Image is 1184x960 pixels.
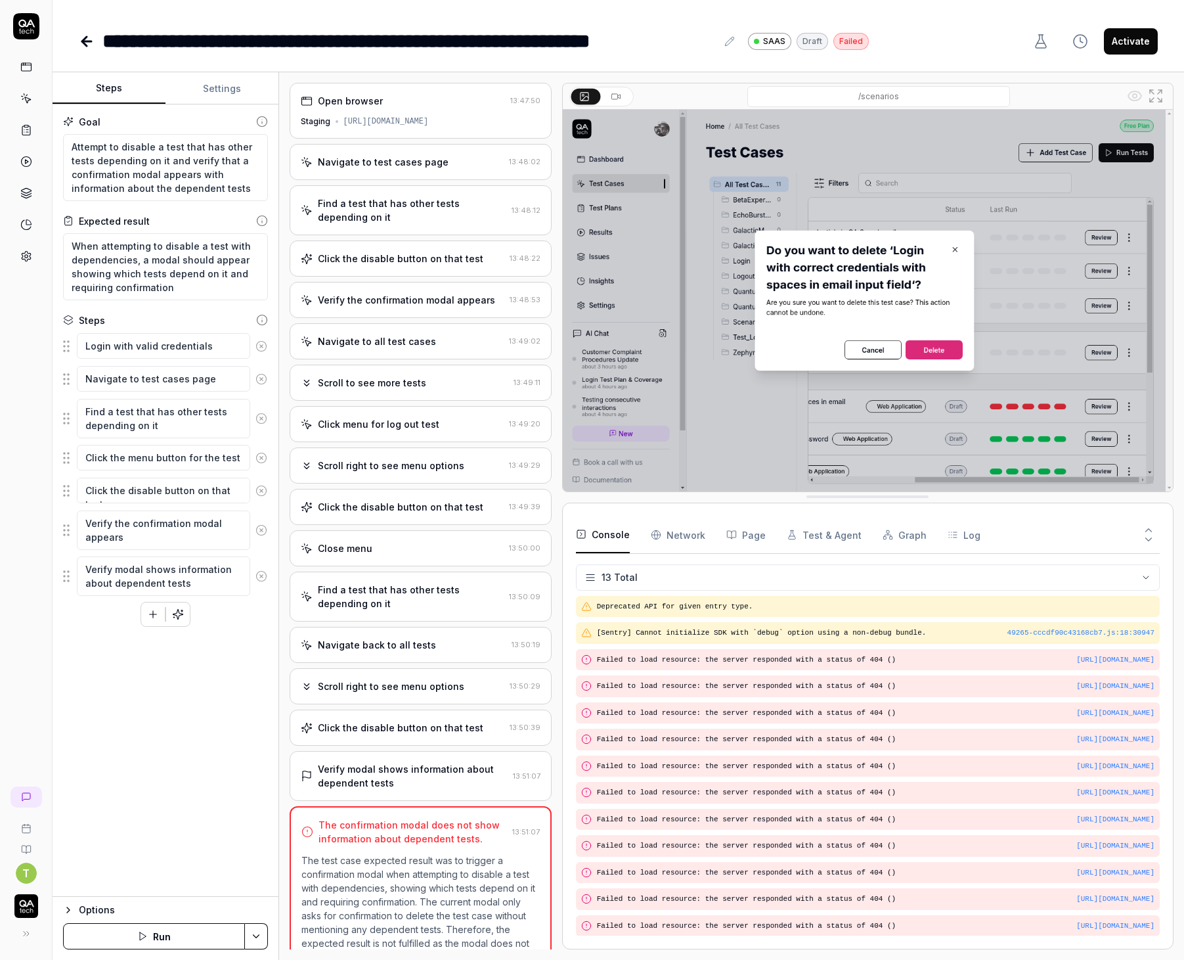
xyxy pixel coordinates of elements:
[509,592,540,601] time: 13:50:09
[1076,814,1154,825] div: [URL][DOMAIN_NAME]
[512,827,540,836] time: 13:51:07
[318,541,372,555] div: Close menu
[318,459,464,472] div: Scroll right to see menu options
[510,681,540,691] time: 13:50:29
[1076,921,1154,932] button: [URL][DOMAIN_NAME]
[16,863,37,884] button: T
[1124,85,1145,106] button: Show all interative elements
[597,708,1154,719] pre: Failed to load resource: the server responded with a status of 404 ()
[1076,734,1154,745] button: [URL][DOMAIN_NAME]
[250,563,273,589] button: Remove step
[63,477,268,505] div: Suggestions
[318,155,449,169] div: Navigate to test cases page
[318,638,436,652] div: Navigate back to all tests
[597,734,1154,745] pre: Failed to load resource: the server responded with a status of 404 ()
[1076,708,1154,719] button: [URL][DOMAIN_NAME]
[563,110,1173,491] img: Screenshot
[250,517,273,543] button: Remove step
[514,378,540,387] time: 13:49:11
[509,461,540,470] time: 13:49:29
[797,33,828,50] div: Draft
[509,336,540,346] time: 13:49:02
[748,32,791,50] a: SAAS
[5,834,47,855] a: Documentation
[318,293,495,307] div: Verify the confirmation modal appears
[1076,867,1154,879] button: [URL][DOMAIN_NAME]
[1076,894,1154,905] button: [URL][DOMAIN_NAME]
[510,254,540,263] time: 13:48:22
[597,761,1154,772] pre: Failed to load resource: the server responded with a status of 404 ()
[250,445,273,471] button: Remove step
[14,894,38,918] img: QA Tech Logo
[1007,628,1154,639] button: 49265-cccdf90c43168cb7.js:18:30947
[318,334,436,348] div: Navigate to all test cases
[510,723,540,732] time: 13:50:39
[318,679,464,693] div: Scroll right to see menu options
[63,902,268,918] button: Options
[787,516,862,553] button: Test & Agent
[63,923,245,949] button: Run
[763,35,785,47] span: SAAS
[597,601,1154,612] pre: Deprecated API for given entry type.
[1064,28,1096,55] button: View version history
[318,721,483,735] div: Click the disable button on that test
[53,73,165,104] button: Steps
[597,654,1154,666] pre: Failed to load resource: the server responded with a status of 404 ()
[165,73,278,104] button: Settings
[343,116,429,127] div: [URL][DOMAIN_NAME]
[79,214,150,228] div: Expected result
[510,96,540,105] time: 13:47:50
[1076,787,1154,798] button: [URL][DOMAIN_NAME]
[79,902,268,918] div: Options
[63,365,268,393] div: Suggestions
[79,115,100,129] div: Goal
[1076,681,1154,692] button: [URL][DOMAIN_NAME]
[1007,628,1154,639] div: 49265-cccdf90c43168cb7.js : 18 : 30947
[250,478,273,504] button: Remove step
[833,33,869,50] div: Failed
[512,640,540,649] time: 13:50:19
[509,419,540,428] time: 13:49:20
[597,814,1154,825] pre: Failed to load resource: the server responded with a status of 404 ()
[318,94,383,108] div: Open browser
[318,583,504,610] div: Find a test that has other tests depending on it
[597,787,1154,798] pre: Failed to load resource: the server responded with a status of 404 ()
[512,206,540,215] time: 13:48:12
[63,444,268,472] div: Suggestions
[318,376,426,390] div: Scroll to see more tests
[597,894,1154,905] pre: Failed to load resource: the server responded with a status of 404 ()
[318,500,483,514] div: Click the disable button on that test
[318,762,508,790] div: Verify modal shows information about dependent tests
[5,813,47,834] a: Book a call with us
[509,502,540,511] time: 13:49:39
[11,787,42,808] a: New conversation
[726,516,766,553] button: Page
[5,884,47,921] button: QA Tech Logo
[597,681,1154,692] pre: Failed to load resource: the server responded with a status of 404 ()
[63,398,268,439] div: Suggestions
[1076,654,1154,666] button: [URL][DOMAIN_NAME]
[250,366,273,392] button: Remove step
[651,516,705,553] button: Network
[597,840,1154,852] pre: Failed to load resource: the server responded with a status of 404 ()
[79,313,105,327] div: Steps
[513,771,540,781] time: 13:51:07
[510,295,540,304] time: 13:48:53
[301,116,330,127] div: Staging
[250,333,273,359] button: Remove step
[597,867,1154,879] pre: Failed to load resource: the server responded with a status of 404 ()
[1076,840,1154,852] button: [URL][DOMAIN_NAME]
[1145,85,1166,106] button: Open in full screen
[250,405,273,432] button: Remove step
[318,417,439,431] div: Click menu for log out test
[1104,28,1158,55] button: Activate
